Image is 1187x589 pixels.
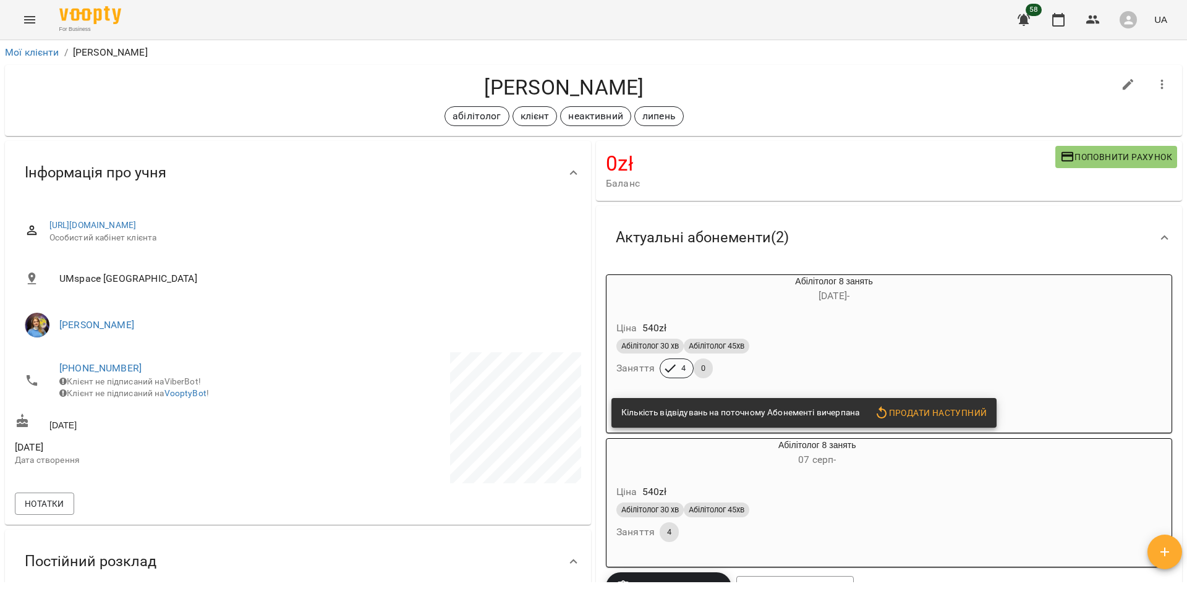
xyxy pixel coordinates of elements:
button: Продати наступний [869,402,992,424]
button: Menu [15,5,45,35]
span: Клієнт не підписаний на ViberBot! [59,376,201,386]
div: Абілітолог 8 занять [606,439,666,468]
button: Абілітолог 8 занять[DATE]- Ціна540złАбілітолог 30 хвАбілітолог 45хвЗаняття40 [606,275,1002,393]
div: Кількість відвідувань на поточному Абонементі вичерпана [621,402,859,424]
span: 4 [674,363,693,374]
span: Абілітолог 45хв [684,504,749,515]
span: Інформація про учня [25,163,166,182]
li: / [64,45,68,60]
span: Нотатки [25,496,64,511]
h6: Ціна [616,483,637,501]
h6: Заняття [616,360,655,377]
span: Абілітолог 30 хв [616,504,684,515]
span: Поповнити рахунок [1060,150,1172,164]
p: клієнт [521,109,550,124]
p: абілітолог [453,109,501,124]
a: [PERSON_NAME] [59,319,134,331]
div: Абілітолог 8 занять [606,275,666,305]
button: Нотатки [15,493,74,515]
span: Продати наступний [874,405,987,420]
span: 07 серп - [798,454,836,465]
p: Дата створення [15,454,296,467]
span: Актуальні абонементи ( 2 ) [616,228,789,247]
span: [DATE] [15,440,296,455]
div: Актуальні абонементи(2) [596,206,1182,269]
p: 540 zł [642,321,666,336]
span: Баланс [606,176,1055,191]
h6: Заняття [616,523,655,541]
div: клієнт [513,106,558,126]
a: [URL][DOMAIN_NAME] [49,220,137,230]
span: 58 [1026,4,1042,16]
div: липень [634,106,684,126]
div: [DATE] [12,411,298,434]
button: UA [1149,8,1172,31]
h4: [PERSON_NAME] [15,75,1113,100]
img: Позднякова Анастасія [25,313,49,337]
nav: breadcrumb [5,45,1182,60]
a: [PHONE_NUMBER] [59,362,142,374]
button: Поповнити рахунок [1055,146,1177,168]
span: Особистий кабінет клієнта [49,232,571,244]
span: Клієнт не підписаний на ! [59,388,209,398]
div: Інформація про учня [5,141,591,205]
div: Абілітолог 8 занять [666,439,969,468]
span: For Business [59,25,121,33]
div: неактивний [560,106,631,126]
p: [PERSON_NAME] [73,45,148,60]
p: 540 zł [642,485,666,499]
h4: 0 zł [606,151,1055,176]
span: UMspace [GEOGRAPHIC_DATA] [59,271,571,286]
span: UA [1154,13,1167,26]
span: Абілітолог 45хв [684,341,749,352]
div: Абілітолог 8 занять [666,275,1002,305]
p: неактивний [568,109,623,124]
span: [DATE] - [819,290,849,302]
a: Мої клієнти [5,46,59,58]
div: абілітолог [445,106,509,126]
h6: Ціна [616,320,637,337]
span: 4 [660,527,679,538]
p: липень [642,109,676,124]
button: Абілітолог 8 занять07 серп- Ціна540złАбілітолог 30 хвАбілітолог 45хвЗаняття4 [606,439,969,557]
span: Абілітолог 30 хв [616,341,684,352]
span: Постійний розклад [25,552,156,571]
a: VooptyBot [164,388,206,398]
img: Voopty Logo [59,6,121,24]
span: 0 [694,363,713,374]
